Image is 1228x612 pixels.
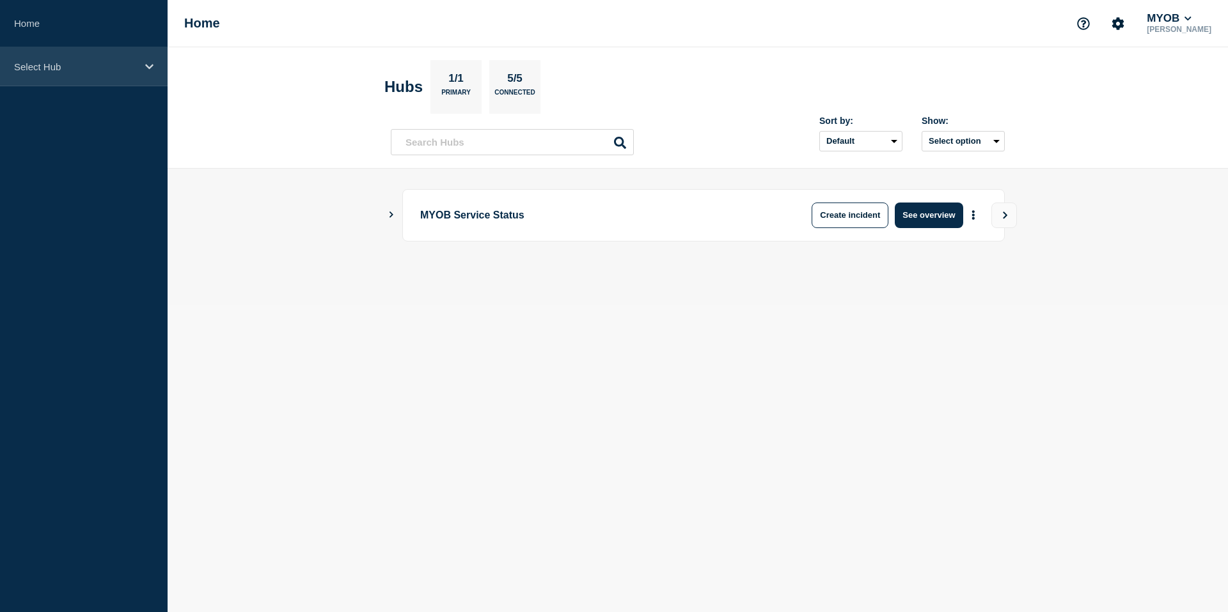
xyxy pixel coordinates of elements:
div: Show: [922,116,1005,126]
p: MYOB Service Status [420,203,774,228]
button: MYOB [1144,12,1194,25]
h1: Home [184,16,220,31]
div: Sort by: [819,116,902,126]
input: Search Hubs [391,129,634,155]
button: More actions [965,203,982,227]
p: Select Hub [14,61,137,72]
button: Select option [922,131,1005,151]
button: Support [1070,10,1097,37]
p: [PERSON_NAME] [1144,25,1214,34]
p: 1/1 [444,72,469,89]
button: See overview [895,203,963,228]
p: 5/5 [503,72,528,89]
p: Primary [441,89,471,102]
button: Account settings [1105,10,1131,37]
p: Connected [494,89,535,102]
select: Sort by [819,131,902,151]
button: View [991,203,1017,228]
h2: Hubs [384,78,423,96]
button: Create incident [812,203,888,228]
button: Show Connected Hubs [388,210,395,220]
